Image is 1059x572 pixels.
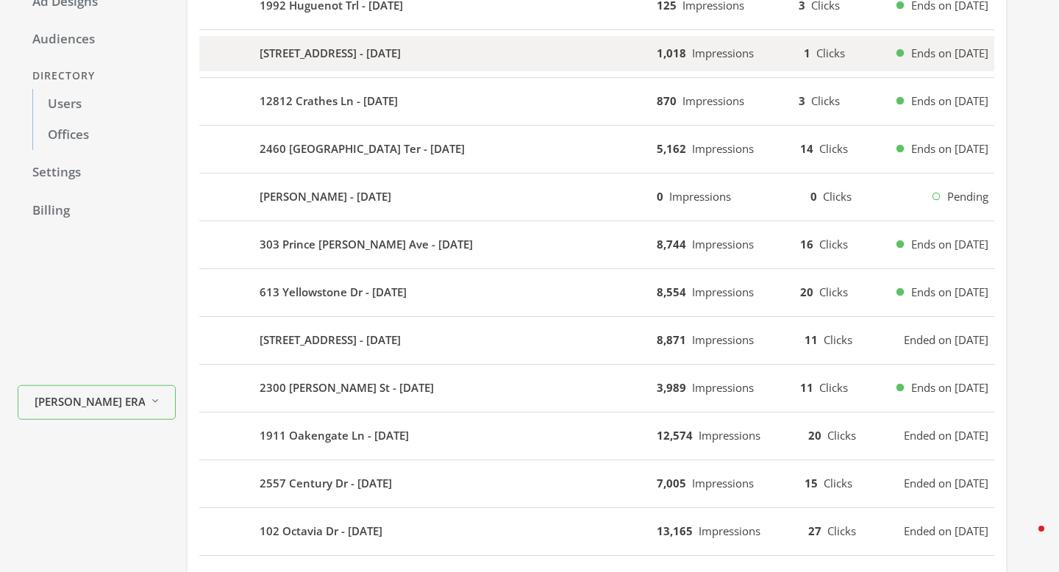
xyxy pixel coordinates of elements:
[692,46,754,60] span: Impressions
[260,379,434,396] b: 2300 [PERSON_NAME] St - [DATE]
[199,418,994,454] button: 1911 Oakengate Ln - [DATE]12,574Impressions20ClicksEnded on [DATE]
[811,93,840,108] span: Clicks
[819,141,848,156] span: Clicks
[35,393,145,410] span: [PERSON_NAME] ERA
[18,385,176,420] button: [PERSON_NAME] ERA
[827,428,856,443] span: Clicks
[199,179,994,215] button: [PERSON_NAME] - [DATE]0Impressions0ClicksPending
[808,428,821,443] b: 20
[692,141,754,156] span: Impressions
[804,46,810,60] b: 1
[260,140,465,157] b: 2460 [GEOGRAPHIC_DATA] Ter - [DATE]
[911,284,988,301] span: Ends on [DATE]
[657,189,663,204] b: 0
[805,332,818,347] b: 11
[18,24,176,55] a: Audiences
[18,157,176,188] a: Settings
[692,332,754,347] span: Impressions
[260,332,401,348] b: [STREET_ADDRESS] - [DATE]
[260,523,382,540] b: 102 Octavia Dr - [DATE]
[911,93,988,110] span: Ends on [DATE]
[827,523,856,538] span: Clicks
[823,189,852,204] span: Clicks
[1009,522,1044,557] iframe: Intercom live chat
[199,371,994,406] button: 2300 [PERSON_NAME] St - [DATE]3,989Impressions11ClicksEnds on [DATE]
[824,332,852,347] span: Clicks
[805,476,818,490] b: 15
[904,427,988,444] span: Ended on [DATE]
[819,237,848,251] span: Clicks
[911,140,988,157] span: Ends on [DATE]
[692,237,754,251] span: Impressions
[260,475,392,492] b: 2557 Century Dr - [DATE]
[824,476,852,490] span: Clicks
[18,196,176,226] a: Billing
[657,523,693,538] b: 13,165
[18,62,176,90] div: Directory
[199,36,994,71] button: [STREET_ADDRESS] - [DATE]1,018Impressions1ClicksEnds on [DATE]
[819,285,848,299] span: Clicks
[260,45,401,62] b: [STREET_ADDRESS] - [DATE]
[904,475,988,492] span: Ended on [DATE]
[260,93,398,110] b: 12812 Crathes Ln - [DATE]
[911,236,988,253] span: Ends on [DATE]
[199,275,994,310] button: 613 Yellowstone Dr - [DATE]8,554Impressions20ClicksEnds on [DATE]
[692,380,754,395] span: Impressions
[657,46,686,60] b: 1,018
[800,237,813,251] b: 16
[904,332,988,348] span: Ended on [DATE]
[199,227,994,262] button: 303 Prince [PERSON_NAME] Ave - [DATE]8,744Impressions16ClicksEnds on [DATE]
[657,380,686,395] b: 3,989
[799,93,805,108] b: 3
[808,523,821,538] b: 27
[819,380,848,395] span: Clicks
[657,476,686,490] b: 7,005
[911,379,988,396] span: Ends on [DATE]
[669,189,731,204] span: Impressions
[800,141,813,156] b: 14
[800,380,813,395] b: 11
[199,466,994,501] button: 2557 Century Dr - [DATE]7,005Impressions15ClicksEnded on [DATE]
[32,89,176,120] a: Users
[199,84,994,119] button: 12812 Crathes Ln - [DATE]870Impressions3ClicksEnds on [DATE]
[260,427,409,444] b: 1911 Oakengate Ln - [DATE]
[657,141,686,156] b: 5,162
[699,523,760,538] span: Impressions
[911,45,988,62] span: Ends on [DATE]
[800,285,813,299] b: 20
[657,428,693,443] b: 12,574
[816,46,845,60] span: Clicks
[199,323,994,358] button: [STREET_ADDRESS] - [DATE]8,871Impressions11ClicksEnded on [DATE]
[260,236,473,253] b: 303 Prince [PERSON_NAME] Ave - [DATE]
[260,284,407,301] b: 613 Yellowstone Dr - [DATE]
[947,188,988,205] span: Pending
[692,285,754,299] span: Impressions
[32,120,176,151] a: Offices
[657,332,686,347] b: 8,871
[199,514,994,549] button: 102 Octavia Dr - [DATE]13,165Impressions27ClicksEnded on [DATE]
[657,237,686,251] b: 8,744
[699,428,760,443] span: Impressions
[657,285,686,299] b: 8,554
[260,188,391,205] b: [PERSON_NAME] - [DATE]
[692,476,754,490] span: Impressions
[904,523,988,540] span: Ended on [DATE]
[810,189,817,204] b: 0
[682,93,744,108] span: Impressions
[199,132,994,167] button: 2460 [GEOGRAPHIC_DATA] Ter - [DATE]5,162Impressions14ClicksEnds on [DATE]
[657,93,677,108] b: 870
